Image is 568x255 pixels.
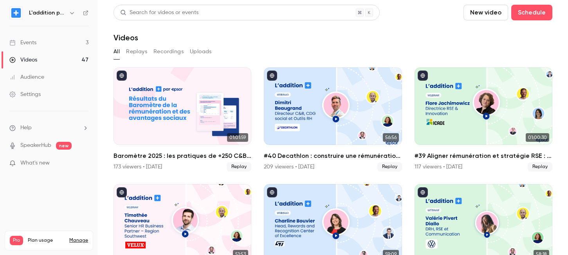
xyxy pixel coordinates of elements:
button: All [114,45,120,58]
a: 01:00:30#39 Aligner rémunération et stratégie RSE : le pari d'ICADE117 viewers • [DATE]Replay [415,67,552,172]
h2: #40 Decathlon : construire une rémunération engagée et équitable [264,151,402,161]
button: published [418,187,428,197]
li: Baromètre 2025 : les pratiques de +250 C&B qui font la différence [114,67,251,172]
button: Recordings [153,45,184,58]
div: Settings [9,90,41,98]
a: 01:01:59Baromètre 2025 : les pratiques de +250 C&B qui font la différence173 viewers • [DATE]Replay [114,67,251,172]
button: Uploads [190,45,212,58]
span: What's new [20,159,50,167]
span: Plan usage [28,237,65,244]
button: published [117,71,127,81]
div: Search for videos or events [120,9,198,17]
img: L'addition par Epsor [10,7,22,19]
button: Schedule [511,5,552,20]
span: 01:01:59 [227,133,248,142]
button: published [418,71,428,81]
div: Audience [9,73,44,81]
div: Videos [9,56,37,64]
span: 01:00:30 [526,133,549,142]
a: 56:56#40 Decathlon : construire une rémunération engagée et équitable209 viewers • [DATE]Replay [264,67,402,172]
span: Replay [528,162,552,172]
div: Events [9,39,36,47]
span: new [56,142,72,150]
iframe: Noticeable Trigger [79,160,88,167]
button: published [117,187,127,197]
li: #39 Aligner rémunération et stratégie RSE : le pari d'ICADE [415,67,552,172]
a: SpeakerHub [20,141,51,150]
div: 209 viewers • [DATE] [264,163,314,171]
span: Help [20,124,32,132]
button: New video [463,5,508,20]
div: 173 viewers • [DATE] [114,163,162,171]
section: Videos [114,5,552,250]
span: Pro [10,236,23,245]
button: Replays [126,45,147,58]
div: 117 viewers • [DATE] [415,163,462,171]
button: published [267,71,277,81]
h6: L'addition par Epsor [29,9,66,17]
span: Replay [377,162,402,172]
h1: Videos [114,33,138,42]
span: Replay [227,162,251,172]
h2: #39 Aligner rémunération et stratégie RSE : le pari d'ICADE [415,151,552,161]
a: Manage [69,237,88,244]
li: #40 Decathlon : construire une rémunération engagée et équitable [264,67,402,172]
span: 56:56 [383,133,399,142]
h2: Baromètre 2025 : les pratiques de +250 C&B qui font la différence [114,151,251,161]
button: published [267,187,277,197]
li: help-dropdown-opener [9,124,88,132]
